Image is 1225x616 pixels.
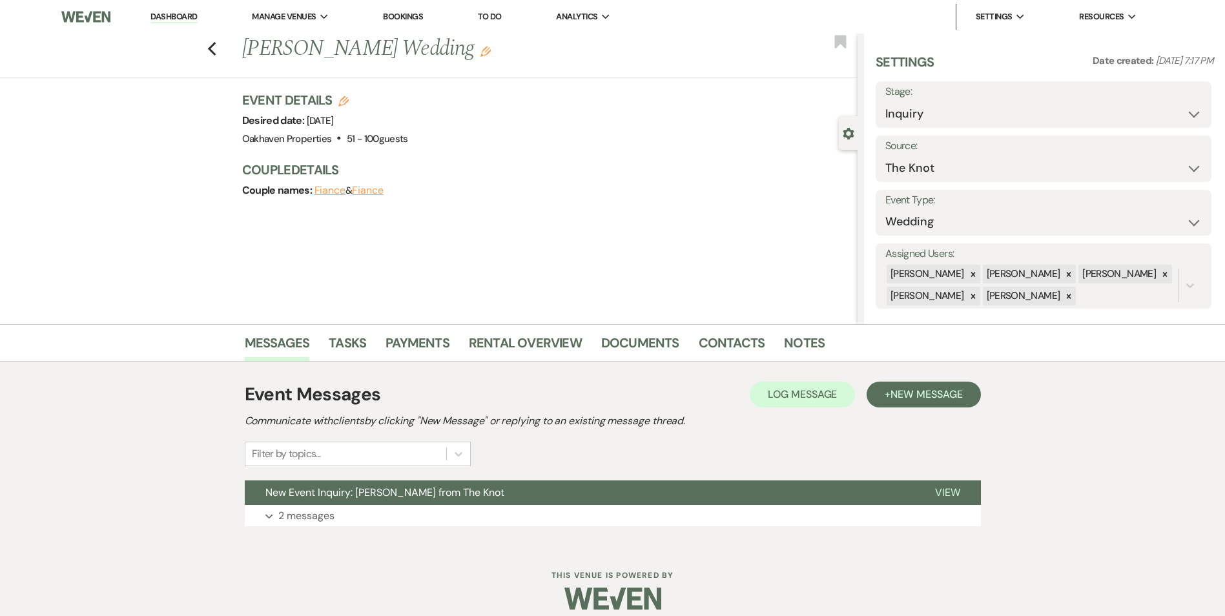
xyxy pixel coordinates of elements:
[699,333,765,361] a: Contacts
[150,11,197,23] a: Dashboard
[935,486,960,499] span: View
[768,387,837,401] span: Log Message
[885,83,1202,101] label: Stage:
[885,245,1202,263] label: Assigned Users:
[245,413,981,429] h2: Communicate with clients by clicking "New Message" or replying to an existing message thread.
[556,10,597,23] span: Analytics
[386,333,449,361] a: Payments
[242,183,314,197] span: Couple names:
[983,287,1062,305] div: [PERSON_NAME]
[469,333,582,361] a: Rental Overview
[245,505,981,527] button: 2 messages
[242,114,307,127] span: Desired date:
[242,34,730,65] h1: [PERSON_NAME] Wedding
[1079,10,1124,23] span: Resources
[914,480,981,505] button: View
[480,45,491,57] button: Edit
[601,333,679,361] a: Documents
[1093,54,1156,67] span: Date created:
[242,132,332,145] span: Oakhaven Properties
[61,3,110,30] img: Weven Logo
[876,53,934,81] h3: Settings
[885,191,1202,210] label: Event Type:
[750,382,855,407] button: Log Message
[867,382,980,407] button: +New Message
[352,185,384,196] button: Fiance
[983,265,1062,283] div: [PERSON_NAME]
[242,91,408,109] h3: Event Details
[885,137,1202,156] label: Source:
[383,11,423,22] a: Bookings
[278,508,335,524] p: 2 messages
[887,265,966,283] div: [PERSON_NAME]
[843,127,854,139] button: Close lead details
[784,333,825,361] a: Notes
[314,185,346,196] button: Fiance
[890,387,962,401] span: New Message
[307,114,334,127] span: [DATE]
[242,161,845,179] h3: Couple Details
[347,132,408,145] span: 51 - 100 guests
[245,381,381,408] h1: Event Messages
[976,10,1013,23] span: Settings
[314,184,384,197] span: &
[887,287,966,305] div: [PERSON_NAME]
[265,486,504,499] span: New Event Inquiry: [PERSON_NAME] from The Knot
[245,480,914,505] button: New Event Inquiry: [PERSON_NAME] from The Knot
[252,446,321,462] div: Filter by topics...
[245,333,310,361] a: Messages
[478,11,502,22] a: To Do
[1078,265,1158,283] div: [PERSON_NAME]
[1156,54,1213,67] span: [DATE] 7:17 PM
[252,10,316,23] span: Manage Venues
[329,333,366,361] a: Tasks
